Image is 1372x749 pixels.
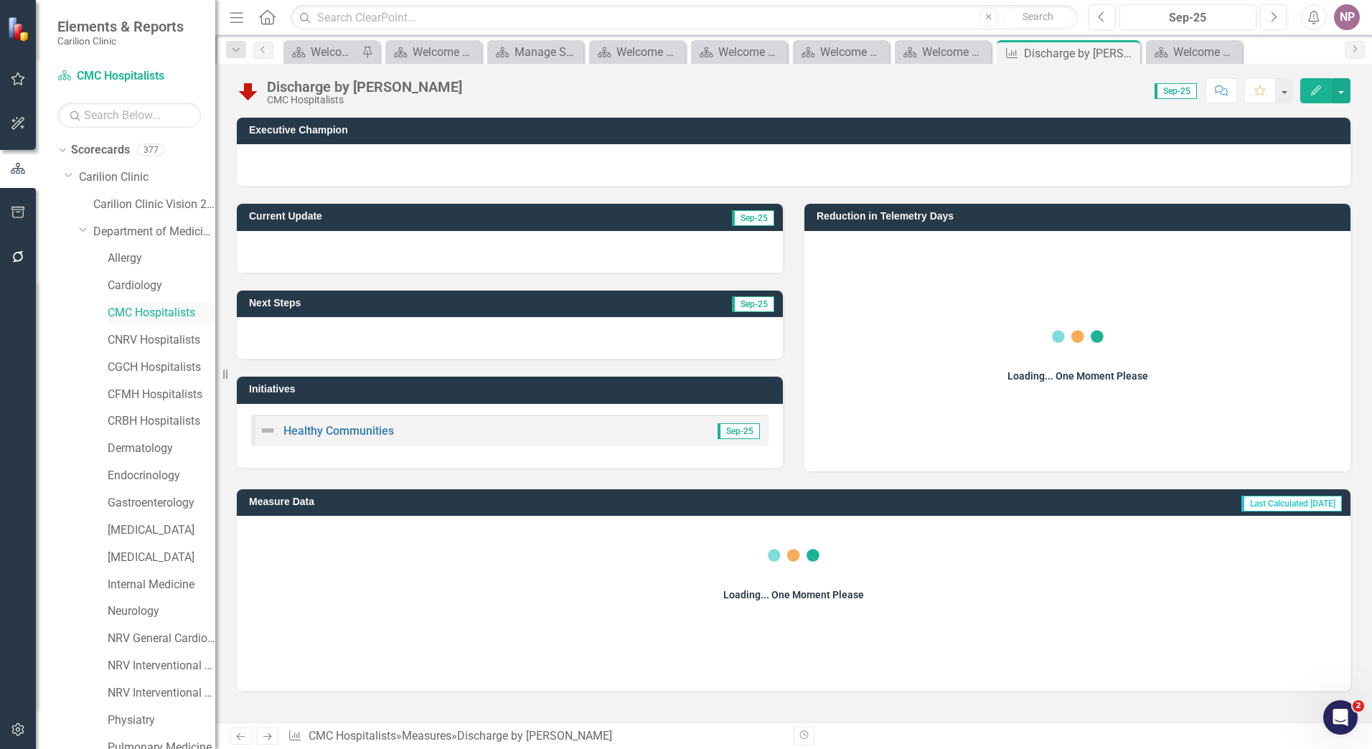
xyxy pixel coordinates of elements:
[922,43,987,61] div: Welcome Page
[695,43,784,61] a: Welcome Page
[820,43,885,61] div: Welcome Page
[1334,4,1360,30] button: NP
[108,359,215,376] a: CGCH Hospitalists
[514,43,580,61] div: Manage Scorecards
[1173,43,1239,61] div: Welcome Page
[57,103,201,128] input: Search Below...
[413,43,478,61] div: Welcome Page
[1353,700,1364,712] span: 2
[593,43,682,61] a: Welcome Page
[732,210,774,226] span: Sep-25
[249,211,578,222] h3: Current Update
[108,577,215,593] a: Internal Medicine
[108,658,215,674] a: NRV Interventional Cardiology
[1023,11,1053,22] span: Search
[137,144,165,156] div: 377
[283,424,394,438] a: Healthy Communities
[311,43,358,61] div: Welcome Page
[718,43,784,61] div: Welcome Page
[108,631,215,647] a: NRV General Cardiology
[1119,4,1256,30] button: Sep-25
[6,15,33,42] img: ClearPoint Strategy
[108,413,215,430] a: CRBH Hospitalists
[389,43,478,61] a: Welcome Page
[1007,369,1148,383] div: Loading... One Moment Please
[898,43,987,61] a: Welcome Page
[249,298,535,308] h3: Next Steps
[723,588,864,602] div: Loading... One Moment Please
[288,728,783,745] div: » »
[108,305,215,321] a: CMC Hospitalists
[108,387,215,403] a: CFMH Hospitalists
[1124,9,1251,27] div: Sep-25
[108,250,215,267] a: Allergy
[108,603,215,620] a: Neurology
[797,43,885,61] a: Welcome Page
[267,95,462,105] div: CMC Hospitalists
[93,197,215,213] a: Carilion Clinic Vision 2025 Scorecard
[57,18,184,35] span: Elements & Reports
[108,441,215,457] a: Dermatology
[108,550,215,566] a: [MEDICAL_DATA]
[108,522,215,539] a: [MEDICAL_DATA]
[249,125,1343,136] h3: Executive Champion
[718,423,760,439] span: Sep-25
[616,43,682,61] div: Welcome Page
[267,79,462,95] div: Discharge by [PERSON_NAME]
[108,495,215,512] a: Gastroenterology
[491,43,580,61] a: Manage Scorecards
[817,211,1343,222] h3: Reduction in Telemetry Days
[259,422,276,439] img: Not Defined
[71,142,130,159] a: Scorecards
[108,332,215,349] a: CNRV Hospitalists
[249,384,776,395] h3: Initiatives
[1002,7,1074,27] button: Search
[402,729,451,743] a: Measures
[309,729,396,743] a: CMC Hospitalists
[732,296,774,312] span: Sep-25
[108,685,215,702] a: NRV Interventional Cardiology Test
[287,43,358,61] a: Welcome Page
[457,729,612,743] div: Discharge by [PERSON_NAME]
[291,5,1078,30] input: Search ClearPoint...
[1150,43,1239,61] a: Welcome Page
[1024,44,1137,62] div: Discharge by [PERSON_NAME]
[108,712,215,729] a: Physiatry
[93,224,215,240] a: Department of Medicine
[108,468,215,484] a: Endocrinology
[57,68,201,85] a: CMC Hospitalists
[237,80,260,103] img: Below Plan
[1323,700,1358,735] iframe: Intercom live chat
[79,169,215,186] a: Carilion Clinic
[57,35,184,47] small: Carilion Clinic
[1241,496,1342,512] span: Last Calculated [DATE]
[1155,83,1197,99] span: Sep-25
[249,496,677,507] h3: Measure Data
[108,278,215,294] a: Cardiology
